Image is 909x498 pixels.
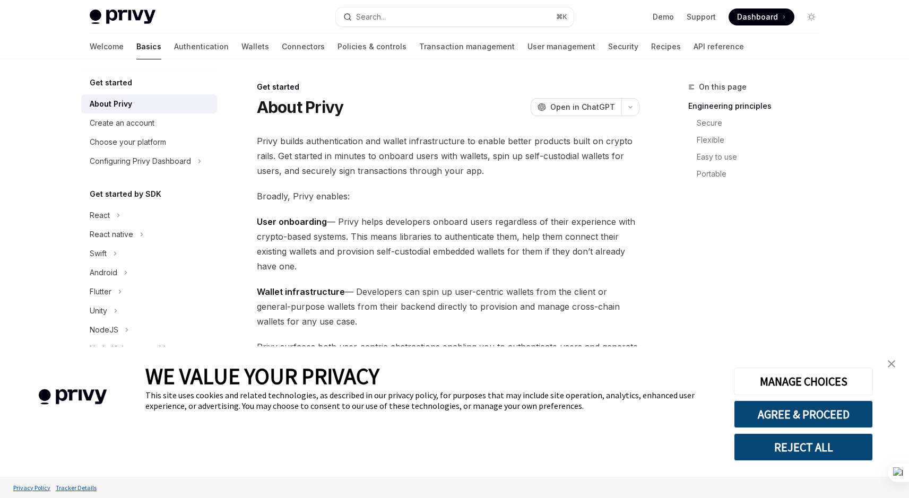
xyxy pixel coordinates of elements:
[241,34,269,59] a: Wallets
[687,12,716,22] a: Support
[257,216,327,227] strong: User onboarding
[145,390,718,411] div: This site uses cookies and related technologies, as described in our privacy policy, for purposes...
[81,94,217,113] a: About Privy
[81,339,217,359] button: NodeJS (server-auth)
[356,11,386,23] div: Search...
[90,266,117,279] div: Android
[419,34,515,59] a: Transaction management
[336,7,574,27] button: Search...⌘K
[556,13,567,21] span: ⌘ K
[90,98,132,110] div: About Privy
[81,282,217,301] button: Flutter
[90,247,107,260] div: Swift
[257,284,639,329] span: — Developers can spin up user-centric wallets from the client or general-purpose wallets from the...
[90,285,111,298] div: Flutter
[257,339,639,384] span: Privy surfaces both user-centric abstractions enabling you to authenticate users and generate wal...
[81,152,217,171] button: Configuring Privy Dashboard
[174,34,229,59] a: Authentication
[53,478,99,497] a: Tracker Details
[688,98,828,115] a: Engineering principles
[81,263,217,282] button: Android
[688,165,828,182] a: Portable
[734,368,873,395] button: MANAGE CHOICES
[90,155,191,168] div: Configuring Privy Dashboard
[734,433,873,461] button: REJECT ALL
[257,134,639,178] span: Privy builds authentication and wallet infrastructure to enable better products built on crypto r...
[881,353,902,374] a: close banner
[734,400,873,428] button: AGREE & PROCEED
[257,286,345,297] strong: Wallet infrastructure
[527,34,595,59] a: User management
[81,225,217,244] button: React native
[11,478,53,497] a: Privacy Policy
[81,206,217,225] button: React
[90,10,155,24] img: light logo
[90,34,124,59] a: Welcome
[90,188,161,200] h5: Get started by SDK
[16,374,129,420] img: company logo
[81,133,217,152] a: Choose your platform
[282,34,325,59] a: Connectors
[699,81,747,93] span: On this page
[90,304,107,317] div: Unity
[608,34,638,59] a: Security
[257,214,639,274] span: — Privy helps developers onboard users regardless of their experience with crypto-based systems. ...
[651,34,681,59] a: Recipes
[803,8,820,25] button: Toggle dark mode
[90,117,154,129] div: Create an account
[90,76,132,89] h5: Get started
[729,8,794,25] a: Dashboard
[888,360,895,368] img: close banner
[81,113,217,133] a: Create an account
[257,98,344,117] h1: About Privy
[145,362,379,390] span: WE VALUE YOUR PRIVACY
[136,34,161,59] a: Basics
[90,209,110,222] div: React
[737,12,778,22] span: Dashboard
[90,136,166,148] div: Choose your platform
[81,244,217,263] button: Swift
[337,34,406,59] a: Policies & controls
[694,34,744,59] a: API reference
[688,148,828,165] a: Easy to use
[90,324,118,336] div: NodeJS
[257,82,639,92] div: Get started
[257,189,639,204] span: Broadly, Privy enables:
[81,301,217,320] button: Unity
[653,12,674,22] a: Demo
[688,132,828,148] a: Flexible
[90,228,133,241] div: React native
[90,343,167,355] div: NodeJS (server-auth)
[81,320,217,339] button: NodeJS
[550,102,615,112] span: Open in ChatGPT
[688,115,828,132] a: Secure
[531,98,621,116] button: Open in ChatGPT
